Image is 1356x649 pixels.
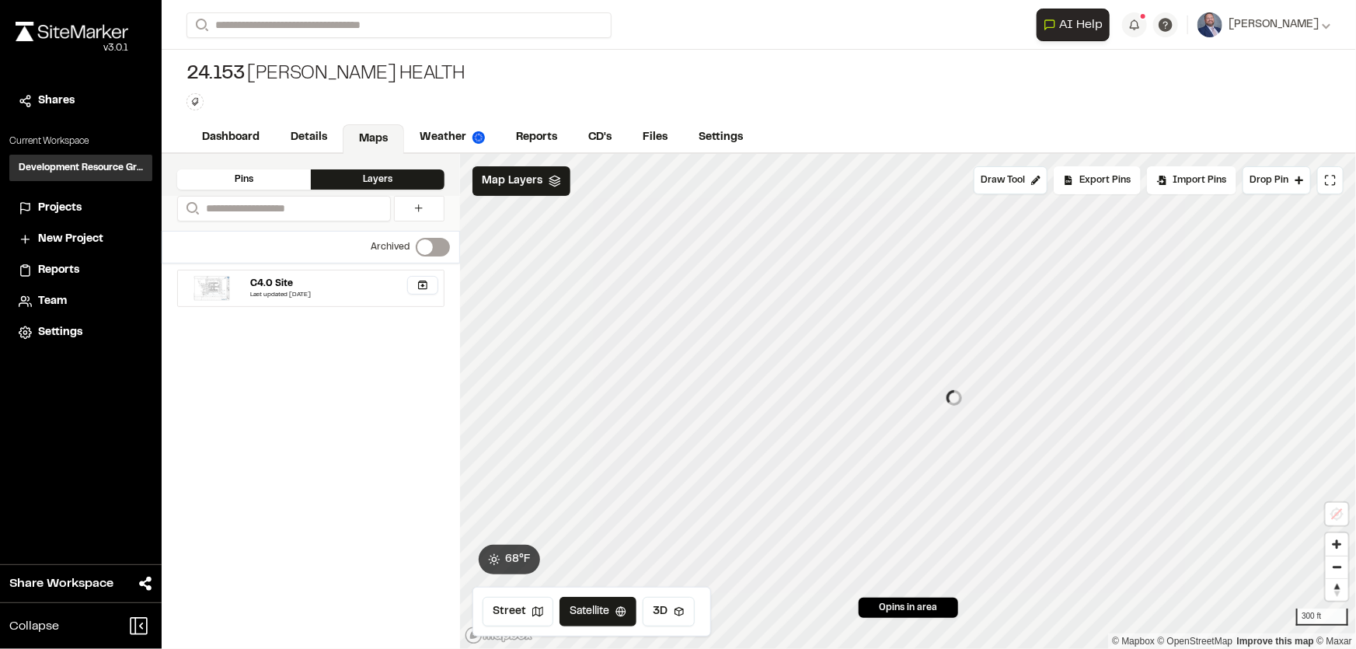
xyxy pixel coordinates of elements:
span: Reports [38,262,79,279]
div: Oh geez...please don't... [16,41,128,55]
span: Reset bearing to north [1326,579,1348,601]
a: Team [19,293,143,310]
a: Weather [404,123,500,152]
div: Open AI Assistant [1037,9,1116,41]
a: Details [275,123,343,152]
span: Team [38,293,67,310]
button: Edit Tags [186,93,204,110]
div: Pins [177,169,311,190]
a: OpenStreetMap [1158,636,1233,647]
button: Location not available [1326,503,1348,525]
img: User [1197,12,1222,37]
div: 300 ft [1296,609,1348,626]
a: Files [627,123,683,152]
h3: Development Resource Group [19,161,143,175]
a: CD's [573,123,627,152]
button: Street [483,597,553,626]
a: Map feedback [1237,636,1314,647]
div: [PERSON_NAME] Health [186,62,465,87]
span: 24.153 [186,62,245,87]
span: Settings [38,324,82,341]
a: Settings [19,324,143,341]
button: Zoom in [1326,533,1348,556]
button: Search [177,196,205,222]
span: 0 pins in area [879,601,937,615]
span: Import Pins [1173,173,1226,187]
button: Archive Map Layer [407,276,438,295]
button: Search [186,12,214,38]
span: Draw Tool [981,173,1025,187]
div: Layers [311,169,444,190]
span: New Project [38,231,103,248]
a: Reports [19,262,143,279]
div: No pins available to export [1054,166,1141,194]
a: New Project [19,231,143,248]
a: Reports [500,123,573,152]
span: Map Layers [482,173,542,190]
span: Export Pins [1079,173,1131,187]
div: Import Pins into your project [1147,166,1236,194]
a: Dashboard [186,123,275,152]
button: Zoom out [1326,556,1348,578]
button: 3D [643,597,695,626]
span: 68 ° F [505,551,531,568]
button: Open AI Assistant [1037,9,1110,41]
p: Archived [371,240,410,254]
span: Collapse [9,617,59,636]
a: Shares [19,92,143,110]
a: Settings [683,123,758,152]
img: rebrand.png [16,22,128,41]
button: [PERSON_NAME] [1197,12,1331,37]
button: 68°F [479,545,540,574]
span: Projects [38,200,82,217]
a: Maxar [1316,636,1352,647]
a: Projects [19,200,143,217]
div: C4.0 Site [251,277,294,291]
img: precipai.png [472,131,485,144]
button: Draw Tool [974,166,1048,194]
button: Satellite [559,597,636,626]
span: [PERSON_NAME] [1229,16,1319,33]
span: Shares [38,92,75,110]
img: file [193,276,230,301]
button: Reset bearing to north [1326,578,1348,601]
span: Share Workspace [9,574,113,593]
p: Current Workspace [9,134,152,148]
button: Drop Pin [1243,166,1311,194]
div: Map marker [940,390,962,406]
a: Mapbox [1112,636,1155,647]
a: C4.0 SiteLast updated [DATE] [177,270,444,307]
div: Last updated [DATE] [251,291,438,300]
a: Mapbox logo [465,626,533,644]
span: AI Help [1059,16,1103,34]
a: Maps [343,124,404,154]
span: Drop Pin [1250,173,1288,187]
